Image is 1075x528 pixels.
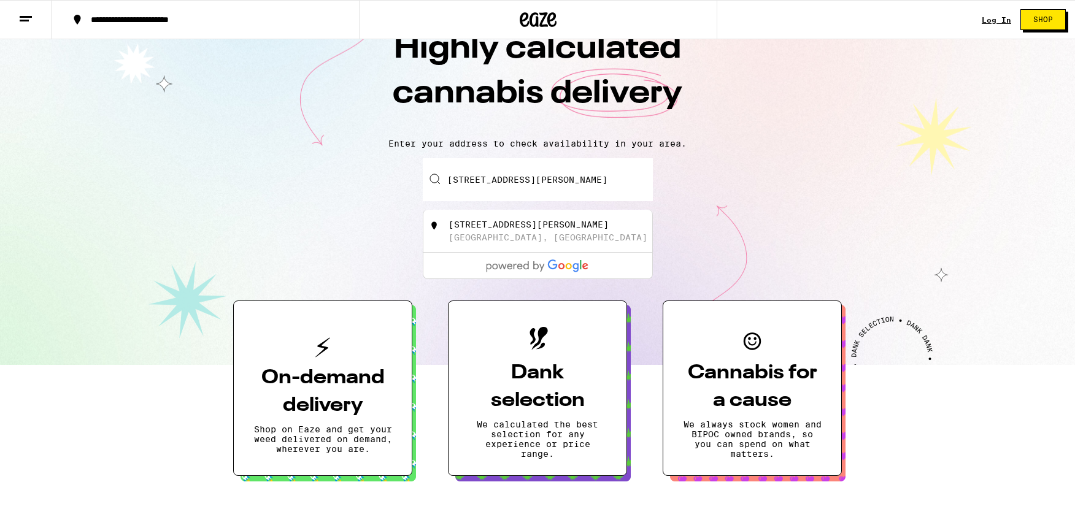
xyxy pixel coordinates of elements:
[253,364,392,419] h3: On-demand delivery
[253,424,392,454] p: Shop on Eaze and get your weed delivered on demand, wherever you are.
[663,300,842,476] button: Cannabis for a causeWe always stock women and BIPOC owned brands, so you can spend on what matters.
[12,139,1063,148] p: Enter your address to check availability in your area.
[468,419,607,459] p: We calculated the best selection for any experience or price range.
[423,158,653,201] input: Enter your delivery address
[7,9,88,18] span: Hi. Need any help?
[449,232,647,242] div: [GEOGRAPHIC_DATA], [GEOGRAPHIC_DATA]
[683,359,822,415] h3: Cannabis for a cause
[449,220,609,229] div: [STREET_ADDRESS][PERSON_NAME]
[683,419,822,459] p: We always stock women and BIPOC owned brands, so you can spend on what matters.
[1020,9,1066,30] button: Shop
[468,359,607,415] h3: Dank selection
[982,16,1011,24] a: Log In
[428,220,441,232] img: 948 Mingoia St
[1033,16,1053,23] span: Shop
[233,300,412,476] button: On-demand deliveryShop on Eaze and get your weed delivered on demand, wherever you are.
[448,300,627,476] button: Dank selectionWe calculated the best selection for any experience or price range.
[1011,9,1075,30] a: Shop
[323,27,752,129] h1: Highly calculated cannabis delivery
